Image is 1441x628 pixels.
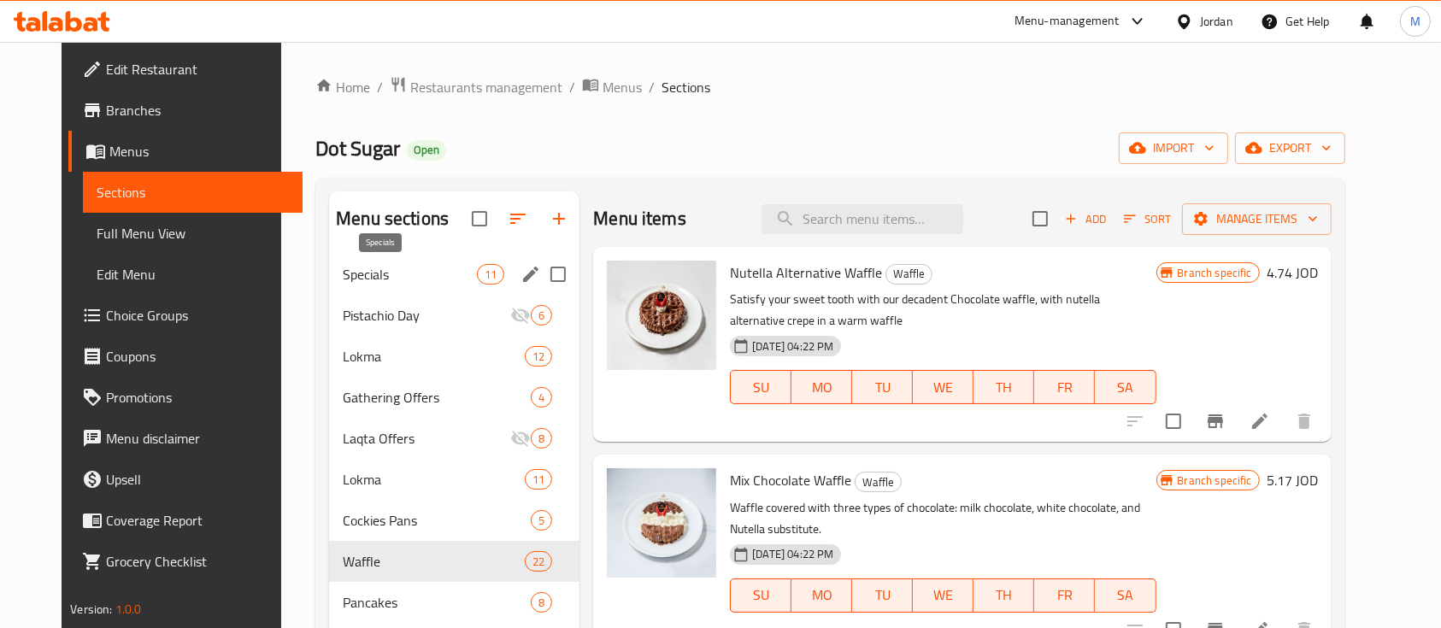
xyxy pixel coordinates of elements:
button: Sort [1120,206,1175,232]
span: Choice Groups [106,305,289,326]
span: import [1132,138,1215,159]
span: Menu disclaimer [106,428,289,449]
span: TU [859,375,906,400]
span: Open [407,143,446,157]
span: SU [738,583,785,607]
a: Branches [68,90,303,131]
div: items [525,346,552,367]
button: SA [1095,370,1156,404]
div: items [525,551,552,572]
button: WE [913,578,973,613]
span: Branch specific [1171,265,1259,281]
span: 6 [532,308,551,324]
span: Manage items [1196,208,1318,230]
span: Menus [603,77,642,97]
span: Grocery Checklist [106,551,289,572]
p: Waffle covered with three types of chocolate: milk chocolate, white chocolate, and Nutella substi... [730,497,1156,540]
span: Mix Chocolate Waffle [730,467,851,493]
a: Edit Menu [83,254,303,295]
span: Sections [662,77,710,97]
div: items [531,428,552,449]
span: Coverage Report [106,510,289,531]
span: Pancakes [343,592,531,613]
div: Cockies Pans5 [329,500,579,541]
div: Gathering Offers4 [329,377,579,418]
a: Coverage Report [68,500,303,541]
span: Menus [109,141,289,161]
a: Upsell [68,459,303,500]
button: SU [730,370,791,404]
button: MO [791,578,852,613]
span: [DATE] 04:22 PM [745,338,840,355]
button: MO [791,370,852,404]
span: Edit Menu [97,264,289,285]
a: Grocery Checklist [68,541,303,582]
a: Menu disclaimer [68,418,303,459]
span: Coupons [106,346,289,367]
span: 11 [526,472,551,488]
a: Menus [582,76,642,98]
span: Lokma [343,469,525,490]
a: Restaurants management [390,76,562,98]
span: Add [1062,209,1109,229]
span: 8 [532,595,551,611]
a: Full Menu View [83,213,303,254]
span: Edit Restaurant [106,59,289,79]
h2: Menu items [593,206,686,232]
p: Satisfy your sweet tooth with our decadent Chocolate waffle, with nutella alternative crepe in a ... [730,289,1156,332]
a: Edit Restaurant [68,49,303,90]
span: Sort sections [497,198,538,239]
li: / [377,77,383,97]
button: SA [1095,578,1156,613]
li: / [649,77,655,97]
span: Nutella Alternative Waffle [730,260,882,285]
div: Lokma11 [329,459,579,500]
div: items [531,305,552,326]
span: Laqta Offers [343,428,510,449]
span: Select section [1022,201,1058,237]
span: Waffle [886,264,932,284]
span: Cockies Pans [343,510,531,531]
button: import [1119,132,1228,164]
button: FR [1034,370,1095,404]
h6: 5.17 JOD [1267,468,1318,492]
button: FR [1034,578,1095,613]
span: Sort [1124,209,1171,229]
button: Manage items [1182,203,1332,235]
span: 22 [526,554,551,570]
button: export [1235,132,1345,164]
div: items [531,592,552,613]
a: Coupons [68,336,303,377]
span: Gathering Offers [343,387,531,408]
a: Promotions [68,377,303,418]
span: TU [859,583,906,607]
svg: Inactive section [510,428,531,449]
span: Full Menu View [97,223,289,244]
button: edit [518,261,544,287]
span: Version: [70,598,112,620]
div: Menu-management [1015,11,1120,32]
button: TU [852,370,913,404]
span: 11 [478,267,503,283]
div: Jordan [1200,12,1233,31]
img: Mix Chocolate Waffle [607,468,716,578]
span: TH [980,583,1027,607]
button: TH [973,578,1034,613]
a: Menus [68,131,303,172]
img: Nutella Alternative Waffle [607,261,716,370]
span: Waffle [343,551,525,572]
div: Laqta Offers8 [329,418,579,459]
li: / [569,77,575,97]
span: Waffle [856,472,901,492]
div: Pistachio Day6 [329,295,579,336]
button: delete [1284,401,1325,442]
span: TH [980,375,1027,400]
span: 12 [526,349,551,365]
a: Home [315,77,370,97]
button: Add section [538,198,579,239]
div: Waffle [855,472,902,492]
div: Pancakes8 [329,582,579,623]
span: FR [1041,583,1088,607]
a: Edit menu item [1250,411,1270,431]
